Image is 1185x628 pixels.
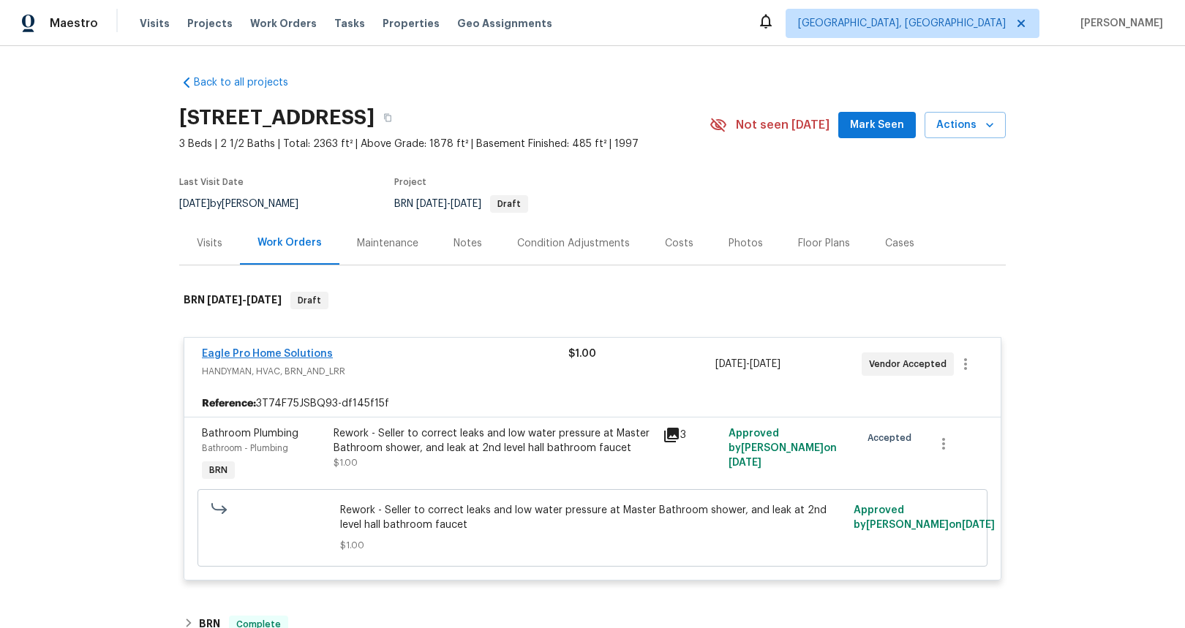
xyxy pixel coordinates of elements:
span: Geo Assignments [457,16,552,31]
div: Work Orders [257,235,322,250]
span: Approved by [PERSON_NAME] on [729,428,837,468]
span: Bathroom Plumbing [202,428,298,439]
span: Properties [383,16,440,31]
span: Draft [292,293,327,308]
span: HANDYMAN, HVAC, BRN_AND_LRR [202,364,568,379]
span: Tasks [334,18,365,29]
span: Rework - Seller to correct leaks and low water pressure at Master Bathroom shower, and leak at 2n... [340,503,846,532]
span: [DATE] [207,295,242,305]
span: Work Orders [250,16,317,31]
span: 3 Beds | 2 1/2 Baths | Total: 2363 ft² | Above Grade: 1878 ft² | Basement Finished: 485 ft² | 1997 [179,137,710,151]
div: 3T74F75JSBQ93-df145f15f [184,390,1001,417]
button: Copy Address [375,105,401,131]
span: $1.00 [334,458,358,467]
span: Bathroom - Plumbing [202,444,288,453]
span: [DATE] [715,359,746,369]
span: [DATE] [416,199,447,209]
span: Projects [187,16,233,31]
b: Reference: [202,396,256,411]
span: Accepted [868,431,917,445]
span: Approved by [PERSON_NAME] on [854,505,995,530]
div: Floor Plans [798,236,850,251]
div: Rework - Seller to correct leaks and low water pressure at Master Bathroom shower, and leak at 2n... [334,426,654,455]
span: [GEOGRAPHIC_DATA], [GEOGRAPHIC_DATA] [798,16,1006,31]
div: 3 [663,426,720,444]
span: [DATE] [750,359,780,369]
div: BRN [DATE]-[DATE]Draft [179,277,1006,324]
span: Project [394,178,426,186]
span: [DATE] [247,295,282,305]
span: [DATE] [729,458,761,468]
span: BRN [394,199,528,209]
div: by [PERSON_NAME] [179,195,316,213]
span: $1.00 [340,538,846,553]
span: Last Visit Date [179,178,244,186]
div: Costs [665,236,693,251]
span: Maestro [50,16,98,31]
span: Draft [492,200,527,208]
span: [DATE] [179,199,210,209]
a: Back to all projects [179,75,320,90]
span: - [207,295,282,305]
h2: [STREET_ADDRESS] [179,110,375,125]
span: Not seen [DATE] [736,118,829,132]
button: Actions [925,112,1006,139]
div: Photos [729,236,763,251]
span: [DATE] [451,199,481,209]
span: Mark Seen [850,116,904,135]
div: Maintenance [357,236,418,251]
span: Actions [936,116,994,135]
span: [PERSON_NAME] [1075,16,1163,31]
span: - [715,357,780,371]
div: Cases [885,236,914,251]
div: Condition Adjustments [517,236,630,251]
button: Mark Seen [838,112,916,139]
span: BRN [203,463,233,477]
span: [DATE] [962,520,995,530]
span: Vendor Accepted [869,357,952,371]
div: Notes [454,236,482,251]
span: - [416,199,481,209]
a: Eagle Pro Home Solutions [202,349,333,359]
span: $1.00 [568,349,596,359]
div: Visits [197,236,222,251]
span: Visits [140,16,170,31]
h6: BRN [184,292,282,309]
